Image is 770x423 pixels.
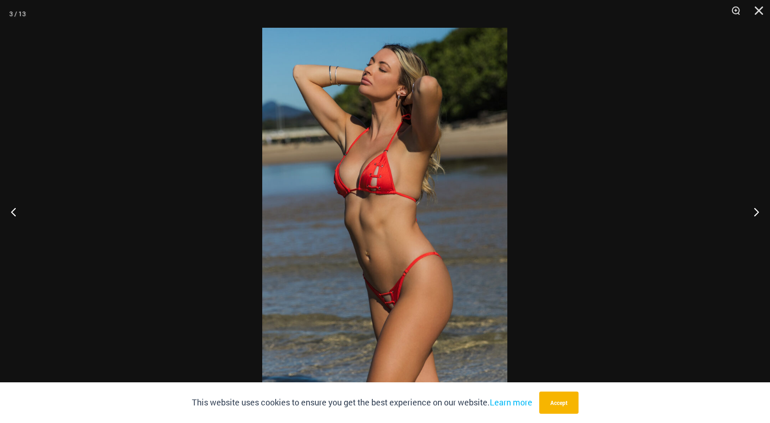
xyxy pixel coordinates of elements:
button: Accept [539,392,579,414]
p: This website uses cookies to ensure you get the best experience on our website. [192,396,532,410]
img: Link Tangello 3070 Tri Top 2031 Cheeky 06 [262,28,507,395]
div: 3 / 13 [9,7,26,21]
button: Next [735,189,770,235]
a: Learn more [490,397,532,408]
